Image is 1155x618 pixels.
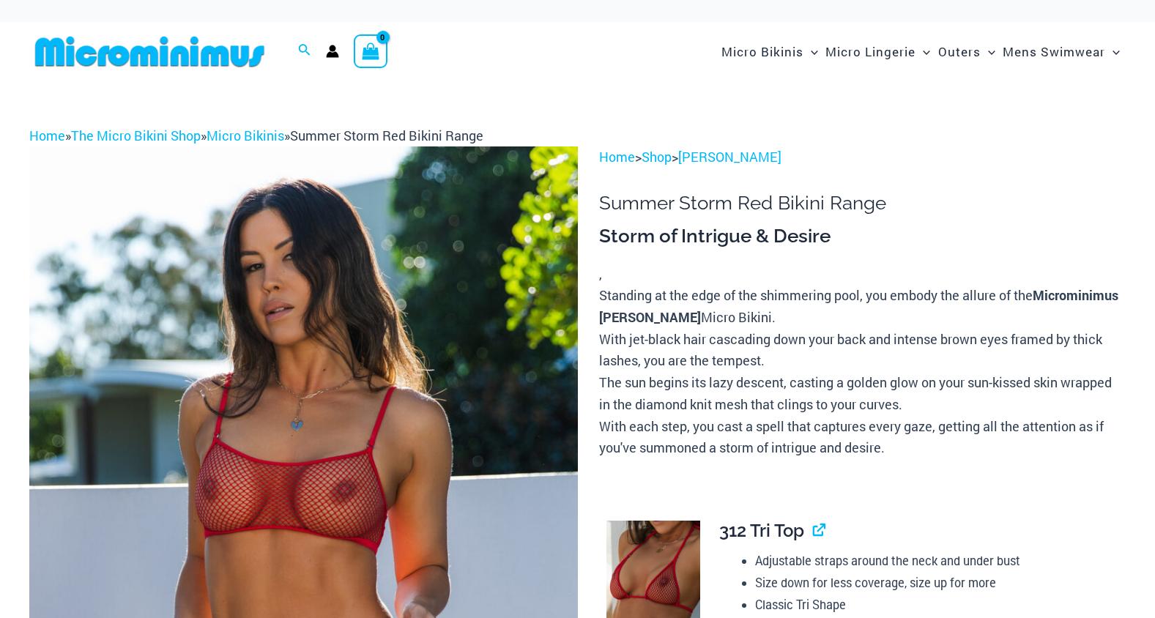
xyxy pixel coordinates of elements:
[298,42,311,61] a: Search icon link
[999,29,1124,74] a: Mens SwimwearMenu ToggleMenu Toggle
[822,29,934,74] a: Micro LingerieMenu ToggleMenu Toggle
[755,550,1114,572] li: Adjustable straps around the neck and under bust
[207,127,284,144] a: Micro Bikinis
[642,148,672,165] a: Shop
[29,35,270,68] img: MM SHOP LOGO FLAT
[29,127,65,144] a: Home
[599,148,635,165] a: Home
[678,148,781,165] a: [PERSON_NAME]
[935,29,999,74] a: OutersMenu ToggleMenu Toggle
[1003,33,1105,70] span: Mens Swimwear
[326,45,339,58] a: Account icon link
[599,224,1126,249] h3: Storm of Intrigue & Desire
[825,33,916,70] span: Micro Lingerie
[721,33,803,70] span: Micro Bikinis
[599,192,1126,215] h1: Summer Storm Red Bikini Range
[803,33,818,70] span: Menu Toggle
[290,127,483,144] span: Summer Storm Red Bikini Range
[354,34,387,68] a: View Shopping Cart, empty
[981,33,995,70] span: Menu Toggle
[916,33,930,70] span: Menu Toggle
[716,27,1126,76] nav: Site Navigation
[599,146,1126,168] p: > >
[938,33,981,70] span: Outers
[755,572,1114,594] li: Size down for less coverage, size up for more
[29,127,483,144] span: » » »
[755,594,1114,616] li: Classic Tri Shape
[71,127,201,144] a: The Micro Bikini Shop
[718,29,822,74] a: Micro BikinisMenu ToggleMenu Toggle
[599,224,1126,459] div: ,
[719,520,804,541] span: 312 Tri Top
[1105,33,1120,70] span: Menu Toggle
[599,285,1126,459] p: Standing at the edge of the shimmering pool, you embody the allure of the Micro Bikini. With jet-...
